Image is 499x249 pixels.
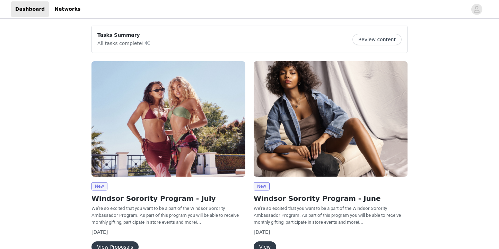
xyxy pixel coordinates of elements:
button: Review content [352,34,402,45]
span: We're so excited that you want to be a part of the Windsor Sorority Ambassador Program. As part o... [91,206,239,225]
img: Windsor [254,61,408,177]
div: avatar [473,4,480,15]
a: Dashboard [11,1,49,17]
span: New [91,182,107,190]
img: Windsor [91,61,245,177]
span: [DATE] [254,229,270,235]
a: Networks [50,1,85,17]
p: All tasks complete! [97,39,151,47]
span: New [254,182,270,190]
h2: Windsor Sorority Program - June [254,193,408,204]
span: [DATE] [91,229,108,235]
h2: Windsor Sorority Program - July [91,193,245,204]
span: We're so excited that you want to be a part of the Windsor Sorority Ambassador Program. As part o... [254,206,401,225]
p: Tasks Summary [97,32,151,39]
